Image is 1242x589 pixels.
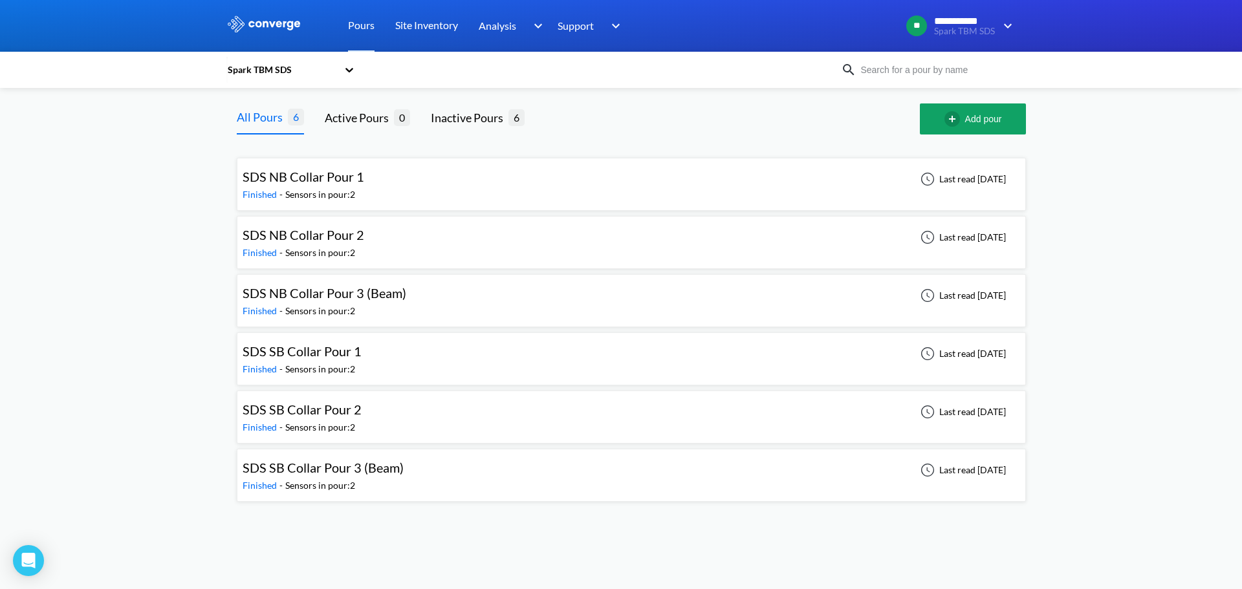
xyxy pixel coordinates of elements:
[243,247,279,258] span: Finished
[279,363,285,374] span: -
[285,246,355,260] div: Sensors in pour: 2
[237,173,1026,184] a: SDS NB Collar Pour 1Finished-Sensors in pour:2Last read [DATE]
[558,17,594,34] span: Support
[285,187,355,202] div: Sensors in pour: 2
[279,189,285,200] span: -
[279,480,285,491] span: -
[603,18,624,34] img: downArrow.svg
[285,478,355,493] div: Sensors in pour: 2
[237,405,1026,416] a: SDS SB Collar Pour 2Finished-Sensors in pour:2Last read [DATE]
[913,288,1010,303] div: Last read [DATE]
[243,363,279,374] span: Finished
[934,27,995,36] span: Spark TBM SDS
[920,103,1026,134] button: Add pour
[913,346,1010,361] div: Last read [DATE]
[288,109,304,125] span: 6
[394,109,410,125] span: 0
[913,404,1010,420] div: Last read [DATE]
[237,289,1026,300] a: SDS NB Collar Pour 3 (Beam)Finished-Sensors in pour:2Last read [DATE]
[243,285,406,301] span: SDS NB Collar Pour 3 (Beam)
[237,108,288,126] div: All Pours
[243,460,404,475] span: SDS SB Collar Pour 3 (Beam)
[226,63,338,77] div: Spark TBM SDS
[279,247,285,258] span: -
[913,230,1010,245] div: Last read [DATE]
[237,464,1026,475] a: SDS SB Collar Pour 3 (Beam)Finished-Sensors in pour:2Last read [DATE]
[525,18,546,34] img: downArrow.svg
[325,109,394,127] div: Active Pours
[913,462,1010,478] div: Last read [DATE]
[226,16,301,32] img: logo_ewhite.svg
[243,422,279,433] span: Finished
[243,305,279,316] span: Finished
[431,109,508,127] div: Inactive Pours
[279,305,285,316] span: -
[285,362,355,376] div: Sensors in pour: 2
[13,545,44,576] div: Open Intercom Messenger
[237,347,1026,358] a: SDS SB Collar Pour 1Finished-Sensors in pour:2Last read [DATE]
[285,420,355,434] div: Sensors in pour: 2
[279,422,285,433] span: -
[243,169,364,184] span: SDS NB Collar Pour 1
[479,17,516,34] span: Analysis
[285,304,355,318] div: Sensors in pour: 2
[856,63,1013,77] input: Search for a pour by name
[508,109,525,125] span: 6
[243,480,279,491] span: Finished
[913,171,1010,187] div: Last read [DATE]
[243,189,279,200] span: Finished
[995,18,1016,34] img: downArrow.svg
[243,343,362,359] span: SDS SB Collar Pour 1
[944,111,965,127] img: add-circle-outline.svg
[841,62,856,78] img: icon-search.svg
[243,227,364,242] span: SDS NB Collar Pour 2
[237,231,1026,242] a: SDS NB Collar Pour 2Finished-Sensors in pour:2Last read [DATE]
[243,402,362,417] span: SDS SB Collar Pour 2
